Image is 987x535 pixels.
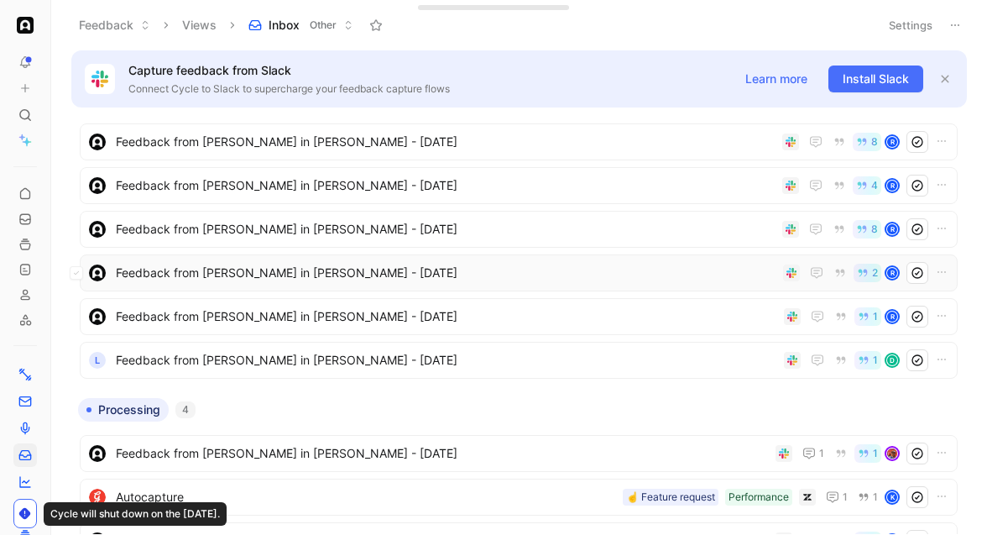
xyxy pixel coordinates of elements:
[854,488,881,506] button: 1
[128,81,724,97] p: Connect Cycle to Slack to supercharge your feedback capture flows
[731,66,822,92] button: Learn more
[872,268,878,278] span: 2
[89,489,106,506] img: logo
[116,487,616,507] span: Autocapture
[89,308,106,325] img: logo
[828,66,923,92] button: Install Slack
[44,502,227,526] div: Cycle will shut down on the [DATE].
[854,444,881,463] button: 1
[854,351,881,370] button: 1
[80,342,958,379] a: lFeedback from [PERSON_NAME] in [PERSON_NAME] - [DATE]1D
[728,489,789,506] div: Performance
[71,13,158,38] button: Feedback
[745,69,807,89] span: Learn more
[13,13,37,37] button: Ada
[89,445,106,462] img: logo
[241,13,361,38] button: InboxOther
[116,443,769,464] span: Feedback from [PERSON_NAME] in [PERSON_NAME] - [DATE]
[116,307,777,327] span: Feedback from [PERSON_NAME] in [PERSON_NAME] - [DATE]
[269,17,300,34] span: Inbox
[799,443,828,464] button: 1
[886,311,898,323] div: R
[80,167,958,204] a: logoFeedback from [PERSON_NAME] in [PERSON_NAME] - [DATE]4R
[116,132,775,152] span: Feedback from [PERSON_NAME] in [PERSON_NAME] - [DATE]
[886,267,898,279] div: R
[819,448,824,459] span: 1
[871,224,878,234] span: 8
[80,298,958,335] a: logoFeedback from [PERSON_NAME] in [PERSON_NAME] - [DATE]1R
[116,219,775,239] span: Feedback from [PERSON_NAME] in [PERSON_NAME] - [DATE]
[854,264,881,282] button: 2
[853,133,881,151] button: 8
[873,448,878,459] span: 1
[116,263,776,283] span: Feedback from [PERSON_NAME] in [PERSON_NAME] - [DATE]
[89,134,106,150] img: logo
[80,123,958,160] a: logoFeedback from [PERSON_NAME] in [PERSON_NAME] - [DATE]8R
[89,221,106,238] img: logo
[116,176,775,196] span: Feedback from [PERSON_NAME] in [PERSON_NAME] - [DATE]
[89,177,106,194] img: logo
[175,13,224,38] button: Views
[78,398,169,422] button: Processing
[886,354,898,366] div: D
[89,352,106,369] div: l
[886,136,898,148] div: R
[116,350,777,370] span: Feedback from [PERSON_NAME] in [PERSON_NAME] - [DATE]
[873,492,878,502] span: 1
[80,479,958,516] a: logoAutocapturePerformance☝️ Feature request11K
[626,489,715,506] div: ☝️ Feature request
[80,254,958,291] a: logoFeedback from [PERSON_NAME] in [PERSON_NAME] - [DATE]2R
[17,17,34,34] img: Ada
[886,448,898,459] img: avatar
[886,491,898,503] div: K
[886,180,898,191] div: R
[98,401,160,418] span: Processing
[80,435,958,472] a: logoFeedback from [PERSON_NAME] in [PERSON_NAME] - [DATE]11avatar
[843,492,848,502] span: 1
[822,487,851,507] button: 1
[881,13,940,37] button: Settings
[873,355,878,365] span: 1
[873,312,878,322] span: 1
[310,17,337,34] span: Other
[854,307,881,326] button: 1
[128,60,724,81] p: Capture feedback from Slack
[175,401,196,418] div: 4
[853,220,881,239] button: 8
[89,265,106,281] img: logo
[80,211,958,248] a: logoFeedback from [PERSON_NAME] in [PERSON_NAME] - [DATE]8R
[886,223,898,235] div: R
[871,181,878,191] span: 4
[853,176,881,195] button: 4
[843,69,909,89] span: Install Slack
[871,137,878,147] span: 8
